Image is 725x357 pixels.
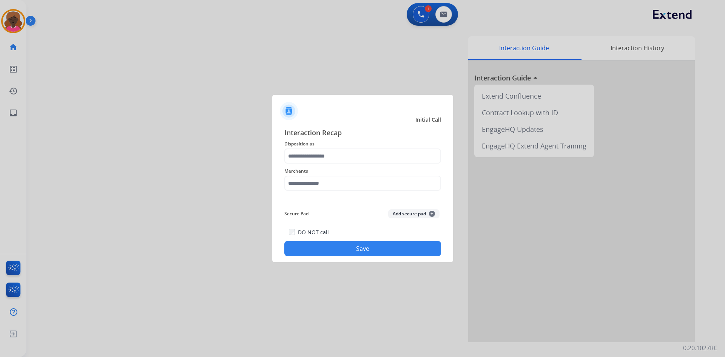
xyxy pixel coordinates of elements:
[683,343,717,352] p: 0.20.1027RC
[280,102,298,120] img: contactIcon
[284,127,441,139] span: Interaction Recap
[284,139,441,148] span: Disposition as
[284,209,309,218] span: Secure Pad
[429,211,435,217] span: +
[284,241,441,256] button: Save
[388,209,440,218] button: Add secure pad+
[415,116,441,124] span: Initial Call
[298,229,329,236] label: DO NOT call
[284,167,441,176] span: Merchants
